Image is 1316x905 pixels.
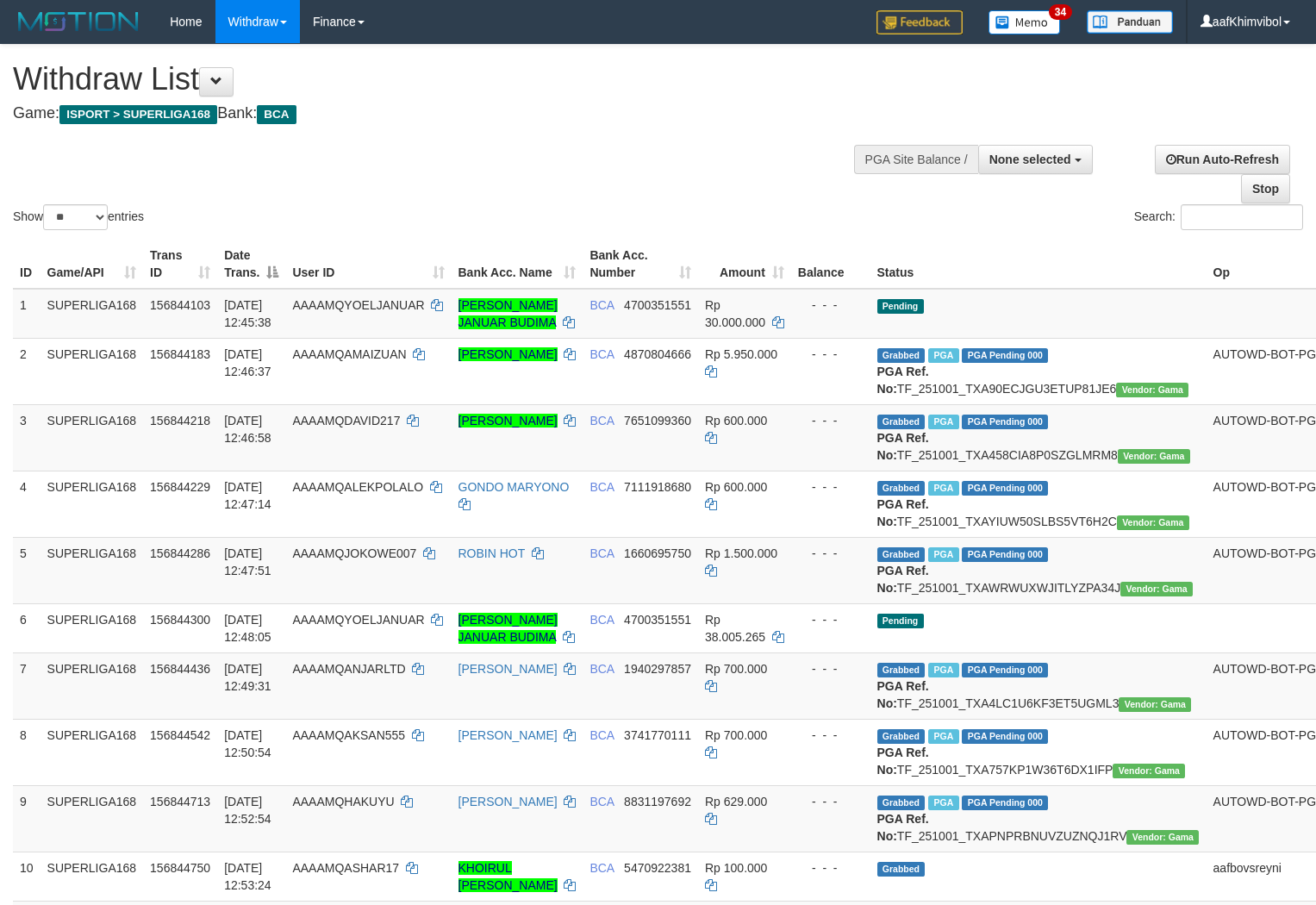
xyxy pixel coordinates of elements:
[705,861,767,875] span: Rp 100.000
[589,861,614,875] span: BCA
[41,471,144,537] td: SUPERLIGA168
[870,404,1207,471] td: TF_251001_TXA458CIA8P0SZGLMRM8
[224,546,271,577] span: [DATE] 12:47:51
[224,613,271,644] span: [DATE] 12:48:05
[705,795,767,808] span: Rp 629.000
[458,728,558,742] a: [PERSON_NAME]
[41,537,144,603] td: SUPERLIGA168
[705,347,777,361] span: Rp 5.950.000
[41,338,144,404] td: SUPERLIGA168
[13,404,41,471] td: 3
[292,662,405,676] span: AAAAMQANJARLTD
[624,414,691,428] span: Copy 7651099360 to clipboard
[224,298,271,329] span: [DATE] 12:45:38
[962,547,1048,562] span: PGA Pending
[962,415,1048,429] span: PGA Pending
[583,240,698,289] th: Bank Acc. Number: activate to sort column ascending
[292,414,400,428] span: AAAAMQDAVID217
[877,862,926,877] span: Grabbed
[589,795,614,808] span: BCA
[150,298,210,312] span: 156844103
[150,861,210,875] span: 156844750
[150,546,210,560] span: 156844286
[798,346,864,363] div: - - -
[1116,383,1188,397] span: Vendor URL: https://trx31.1velocity.biz
[1126,830,1199,845] span: Vendor URL: https://trx31.1velocity.biz
[962,481,1048,496] span: PGA Pending
[13,105,860,122] h4: Game: Bank:
[870,338,1207,404] td: TF_251001_TXA90ECJGU3ETUP81JE6
[292,347,406,361] span: AAAAMQAMAIZUAN
[1113,764,1185,778] span: Vendor URL: https://trx31.1velocity.biz
[41,289,144,339] td: SUPERLIGA168
[292,613,424,627] span: AAAAMQYOELJANUAR
[978,145,1093,174] button: None selected
[41,652,144,719] td: SUPERLIGA168
[589,480,614,494] span: BCA
[292,480,423,494] span: AAAAMQALEKPOLALO
[589,728,614,742] span: BCA
[877,365,929,396] b: PGA Ref. No:
[13,240,41,289] th: ID
[292,861,399,875] span: AAAAMQASHAR17
[1181,204,1303,230] input: Search:
[589,662,614,676] span: BCA
[285,240,451,289] th: User ID: activate to sort column ascending
[705,613,765,644] span: Rp 38.005.265
[292,298,424,312] span: AAAAMQYOELJANUAR
[705,728,767,742] span: Rp 700.000
[798,478,864,496] div: - - -
[798,660,864,677] div: - - -
[705,414,767,428] span: Rp 600.000
[143,240,217,289] th: Trans ID: activate to sort column ascending
[292,795,394,808] span: AAAAMQHAKUYU
[41,240,144,289] th: Game/API: activate to sort column ascending
[624,480,691,494] span: Copy 7111918680 to clipboard
[13,62,860,97] h1: Withdraw List
[217,240,285,289] th: Date Trans.: activate to sort column descending
[13,9,144,34] img: MOTION_logo.png
[705,480,767,494] span: Rp 600.000
[870,240,1207,289] th: Status
[458,861,558,892] a: KHOIRUL [PERSON_NAME]
[624,347,691,361] span: Copy 4870804666 to clipboard
[877,547,926,562] span: Grabbed
[458,662,558,676] a: [PERSON_NAME]
[877,679,929,710] b: PGA Ref. No:
[1119,697,1191,712] span: Vendor URL: https://trx31.1velocity.biz
[624,613,691,627] span: Copy 4700351551 to clipboard
[877,796,926,810] span: Grabbed
[224,480,271,511] span: [DATE] 12:47:14
[877,497,929,528] b: PGA Ref. No:
[150,347,210,361] span: 156844183
[962,348,1048,363] span: PGA Pending
[452,240,583,289] th: Bank Acc. Name: activate to sort column ascending
[150,480,210,494] span: 156844229
[1087,10,1173,34] img: panduan.png
[989,153,1071,166] span: None selected
[928,348,958,363] span: Marked by aafsoycanthlai
[589,347,614,361] span: BCA
[877,431,929,462] b: PGA Ref. No:
[458,298,558,329] a: [PERSON_NAME] JANUAR BUDIMA
[877,564,929,595] b: PGA Ref. No:
[13,852,41,901] td: 10
[877,481,926,496] span: Grabbed
[458,546,526,560] a: ROBIN HOT
[41,404,144,471] td: SUPERLIGA168
[877,348,926,363] span: Grabbed
[798,412,864,429] div: - - -
[13,603,41,652] td: 6
[41,785,144,852] td: SUPERLIGA168
[41,603,144,652] td: SUPERLIGA168
[705,298,765,329] span: Rp 30.000.000
[224,414,271,445] span: [DATE] 12:46:58
[624,546,691,560] span: Copy 1660695750 to clipboard
[292,728,405,742] span: AAAAMQAKSAN555
[458,795,558,808] a: [PERSON_NAME]
[877,812,929,843] b: PGA Ref. No:
[798,859,864,877] div: - - -
[41,852,144,901] td: SUPERLIGA168
[962,796,1048,810] span: PGA Pending
[41,719,144,785] td: SUPERLIGA168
